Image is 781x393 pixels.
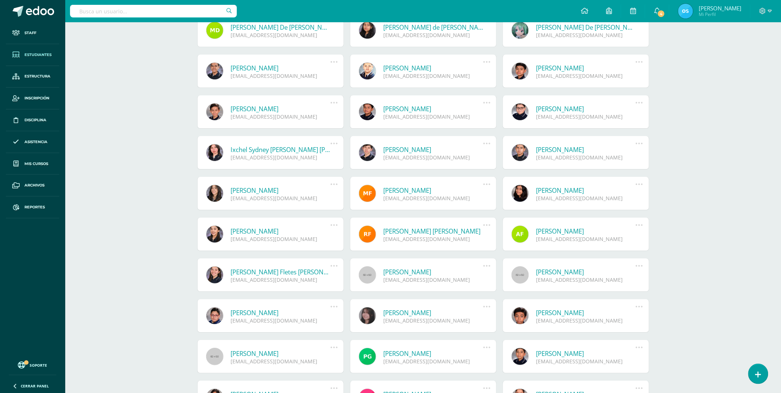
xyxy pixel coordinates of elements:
a: [PERSON_NAME] [231,308,331,317]
span: Cerrar panel [21,383,49,389]
div: [EMAIL_ADDRESS][DOMAIN_NAME] [536,154,636,161]
a: Estructura [6,66,59,88]
div: [EMAIL_ADDRESS][DOMAIN_NAME] [536,235,636,242]
div: [EMAIL_ADDRESS][DOMAIN_NAME] [231,358,331,365]
a: [PERSON_NAME] [384,349,483,358]
a: [PERSON_NAME] de [PERSON_NAME] [384,23,483,32]
a: [PERSON_NAME] [PERSON_NAME] [384,227,483,235]
a: [PERSON_NAME] [231,64,331,72]
a: Archivos [6,175,59,196]
div: [EMAIL_ADDRESS][DOMAIN_NAME] [384,195,483,202]
span: Archivos [24,182,44,188]
a: [PERSON_NAME] [536,105,636,113]
a: [PERSON_NAME] [536,268,636,276]
span: Estructura [24,73,50,79]
a: [PERSON_NAME] [536,349,636,358]
a: [PERSON_NAME] [231,105,331,113]
a: [PERSON_NAME] De [PERSON_NAME] [231,23,331,32]
a: [PERSON_NAME] [384,268,483,276]
div: [EMAIL_ADDRESS][DOMAIN_NAME] [384,72,483,79]
div: [EMAIL_ADDRESS][DOMAIN_NAME] [536,32,636,39]
div: [EMAIL_ADDRESS][DOMAIN_NAME] [384,113,483,120]
div: [EMAIL_ADDRESS][DOMAIN_NAME] [231,113,331,120]
span: Asistencia [24,139,47,145]
span: Reportes [24,204,45,210]
div: [EMAIL_ADDRESS][DOMAIN_NAME] [536,195,636,202]
a: [PERSON_NAME] [384,145,483,154]
div: [EMAIL_ADDRESS][DOMAIN_NAME] [384,358,483,365]
span: [PERSON_NAME] [699,4,741,12]
div: [EMAIL_ADDRESS][DOMAIN_NAME] [536,317,636,324]
div: [EMAIL_ADDRESS][DOMAIN_NAME] [384,32,483,39]
span: Staff [24,30,36,36]
span: Mis cursos [24,161,48,167]
div: [EMAIL_ADDRESS][DOMAIN_NAME] [231,154,331,161]
a: Ixchel Sydney [PERSON_NAME] [PERSON_NAME] Escribá [PERSON_NAME] [231,145,331,154]
a: [PERSON_NAME] [536,308,636,317]
div: [EMAIL_ADDRESS][DOMAIN_NAME] [231,235,331,242]
a: [PERSON_NAME] [384,64,483,72]
div: [EMAIL_ADDRESS][DOMAIN_NAME] [231,276,331,283]
div: [EMAIL_ADDRESS][DOMAIN_NAME] [536,358,636,365]
div: [EMAIL_ADDRESS][DOMAIN_NAME] [384,317,483,324]
a: [PERSON_NAME] Fletes [PERSON_NAME] [231,268,331,276]
a: [PERSON_NAME] [384,105,483,113]
div: [EMAIL_ADDRESS][DOMAIN_NAME] [231,72,331,79]
span: Disciplina [24,117,46,123]
img: 070b477f6933f8ce66674da800cc5d3f.png [678,4,693,19]
a: Inscripción [6,87,59,109]
a: Reportes [6,196,59,218]
div: [EMAIL_ADDRESS][DOMAIN_NAME] [536,72,636,79]
input: Busca un usuario... [70,5,237,17]
span: Estudiantes [24,52,52,58]
span: 4 [657,10,665,18]
div: [EMAIL_ADDRESS][DOMAIN_NAME] [536,113,636,120]
div: [EMAIL_ADDRESS][DOMAIN_NAME] [231,317,331,324]
a: [PERSON_NAME] [231,227,331,235]
a: Mis cursos [6,153,59,175]
a: Asistencia [6,131,59,153]
a: [PERSON_NAME] [536,64,636,72]
div: [EMAIL_ADDRESS][DOMAIN_NAME] [384,276,483,283]
a: Estudiantes [6,44,59,66]
div: [EMAIL_ADDRESS][DOMAIN_NAME] [384,235,483,242]
a: [PERSON_NAME] [384,186,483,195]
div: [EMAIL_ADDRESS][DOMAIN_NAME] [384,154,483,161]
a: [PERSON_NAME] [231,349,331,358]
a: Staff [6,22,59,44]
div: [EMAIL_ADDRESS][DOMAIN_NAME] [536,276,636,283]
a: [PERSON_NAME] De [PERSON_NAME] [536,23,636,32]
a: [PERSON_NAME] [536,227,636,235]
a: [PERSON_NAME] [384,308,483,317]
span: Soporte [30,363,47,368]
a: [PERSON_NAME] [536,145,636,154]
a: Soporte [9,360,56,370]
span: Mi Perfil [699,11,741,17]
div: [EMAIL_ADDRESS][DOMAIN_NAME] [231,32,331,39]
div: [EMAIL_ADDRESS][DOMAIN_NAME] [231,195,331,202]
span: Inscripción [24,95,49,101]
a: [PERSON_NAME] [231,186,331,195]
a: Disciplina [6,109,59,131]
a: [PERSON_NAME] [536,186,636,195]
